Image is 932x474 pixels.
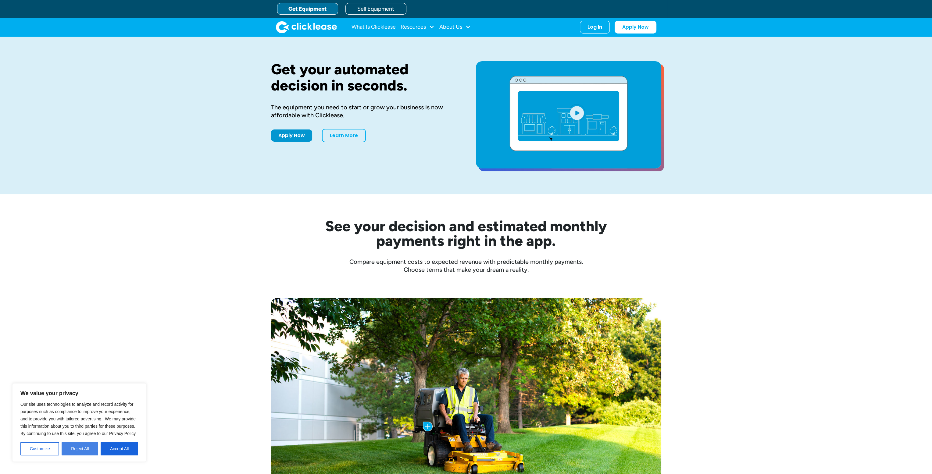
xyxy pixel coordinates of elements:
[271,129,312,142] a: Apply Now
[587,24,602,30] div: Log In
[439,21,471,33] div: About Us
[615,21,656,34] a: Apply Now
[476,61,661,168] a: open lightbox
[423,422,433,431] img: Plus icon with blue background
[322,129,366,142] a: Learn More
[276,21,337,33] a: home
[345,3,406,15] a: Sell Equipment
[20,442,59,455] button: Customize
[276,21,337,33] img: Clicklease logo
[12,383,146,462] div: We value your privacy
[20,390,138,397] p: We value your privacy
[295,219,637,248] h2: See your decision and estimated monthly payments right in the app.
[569,104,585,121] img: Blue play button logo on a light blue circular background
[62,442,98,455] button: Reject All
[101,442,138,455] button: Accept All
[401,21,434,33] div: Resources
[277,3,338,15] a: Get Equipment
[271,258,661,274] div: Compare equipment costs to expected revenue with predictable monthly payments. Choose terms that ...
[271,61,456,94] h1: Get your automated decision in seconds.
[271,103,456,119] div: The equipment you need to start or grow your business is now affordable with Clicklease.
[20,402,137,436] span: Our site uses technologies to analyze and record activity for purposes such as compliance to impr...
[352,21,396,33] a: What Is Clicklease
